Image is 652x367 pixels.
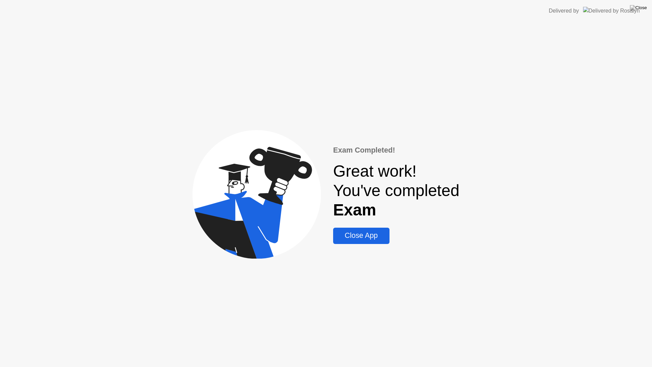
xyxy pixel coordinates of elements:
div: Close App [335,231,387,240]
b: Exam [333,201,376,219]
img: Close [630,5,647,11]
div: Exam Completed! [333,145,459,156]
button: Close App [333,228,389,244]
img: Delivered by Rosalyn [583,7,640,15]
div: Great work! You've completed [333,161,459,220]
div: Delivered by [549,7,579,15]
